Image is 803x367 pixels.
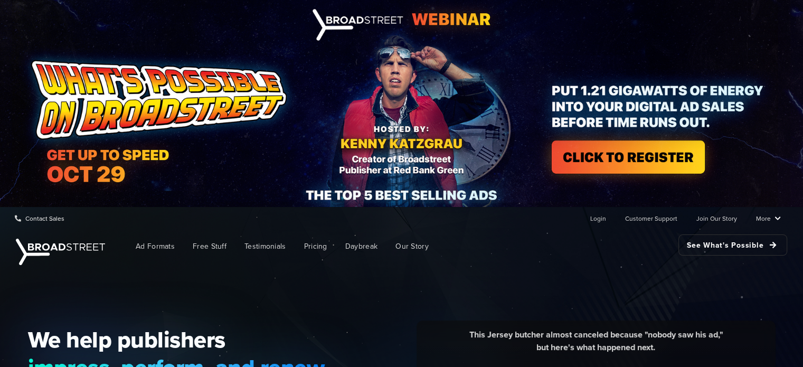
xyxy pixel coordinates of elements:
a: Ad Formats [128,234,183,258]
a: Login [590,208,606,229]
a: Our Story [388,234,437,258]
span: Daybreak [345,241,377,252]
a: Customer Support [625,208,677,229]
a: Pricing [296,234,335,258]
a: Contact Sales [15,208,64,229]
div: This Jersey butcher almost canceled because "nobody saw his ad," but here's what happened next. [424,328,768,362]
span: Our Story [395,241,429,252]
a: See What's Possible [678,234,787,256]
span: Ad Formats [136,241,175,252]
span: Pricing [304,241,327,252]
a: Join Our Story [696,208,737,229]
a: Free Stuff [185,234,234,258]
a: Daybreak [337,234,385,258]
nav: Main [111,229,787,264]
span: We help publishers [28,326,326,353]
img: Broadstreet | The Ad Manager for Small Publishers [16,239,105,265]
a: More [756,208,781,229]
span: Testimonials [244,241,286,252]
span: Free Stuff [193,241,226,252]
a: Testimonials [237,234,294,258]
